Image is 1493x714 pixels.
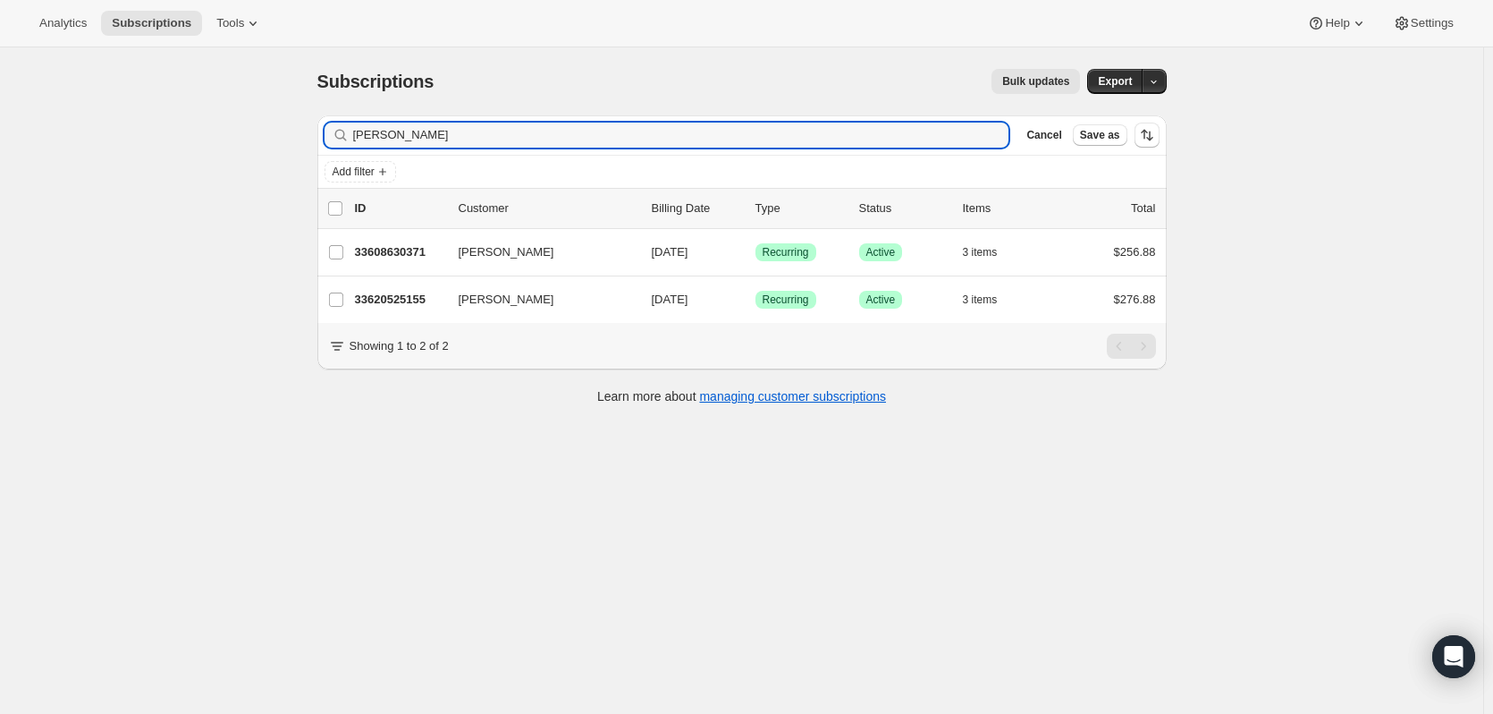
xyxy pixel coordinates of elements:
[866,293,896,307] span: Active
[1019,124,1068,146] button: Cancel
[699,389,886,404] a: managing customer subscriptions
[353,123,1009,148] input: Filter subscribers
[652,245,688,259] span: [DATE]
[763,293,809,307] span: Recurring
[1087,69,1143,94] button: Export
[963,200,1052,217] div: Items
[355,243,444,261] p: 33608630371
[1026,128,1061,142] span: Cancel
[355,200,1156,217] div: IDCustomerBilling DateTypeStatusItemsTotal
[333,165,375,179] span: Add filter
[1080,128,1120,142] span: Save as
[1002,74,1069,89] span: Bulk updates
[1411,16,1454,30] span: Settings
[39,16,87,30] span: Analytics
[1296,11,1378,36] button: Help
[652,200,741,217] p: Billing Date
[459,200,637,217] p: Customer
[963,287,1017,312] button: 3 items
[325,161,396,183] button: Add filter
[1098,74,1132,89] span: Export
[101,11,202,36] button: Subscriptions
[1325,16,1349,30] span: Help
[355,200,444,217] p: ID
[963,240,1017,265] button: 3 items
[1135,123,1160,148] button: Sort the results
[1073,124,1127,146] button: Save as
[1131,200,1155,217] p: Total
[459,291,554,309] span: [PERSON_NAME]
[448,238,627,267] button: [PERSON_NAME]
[355,287,1156,312] div: 33620525155[PERSON_NAME][DATE]SuccessRecurringSuccessActive3 items$276.88
[216,16,244,30] span: Tools
[1382,11,1464,36] button: Settings
[350,337,449,355] p: Showing 1 to 2 of 2
[763,245,809,259] span: Recurring
[597,387,886,405] p: Learn more about
[991,69,1080,94] button: Bulk updates
[355,240,1156,265] div: 33608630371[PERSON_NAME][DATE]SuccessRecurringSuccessActive3 items$256.88
[29,11,97,36] button: Analytics
[866,245,896,259] span: Active
[1107,334,1156,359] nav: Pagination
[963,245,998,259] span: 3 items
[459,243,554,261] span: [PERSON_NAME]
[1114,245,1156,259] span: $256.88
[317,72,434,91] span: Subscriptions
[448,285,627,314] button: [PERSON_NAME]
[652,293,688,306] span: [DATE]
[355,291,444,309] p: 33620525155
[1114,293,1156,306] span: $276.88
[963,293,998,307] span: 3 items
[755,200,845,217] div: Type
[1432,635,1475,678] div: Open Intercom Messenger
[859,200,949,217] p: Status
[206,11,273,36] button: Tools
[112,16,191,30] span: Subscriptions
